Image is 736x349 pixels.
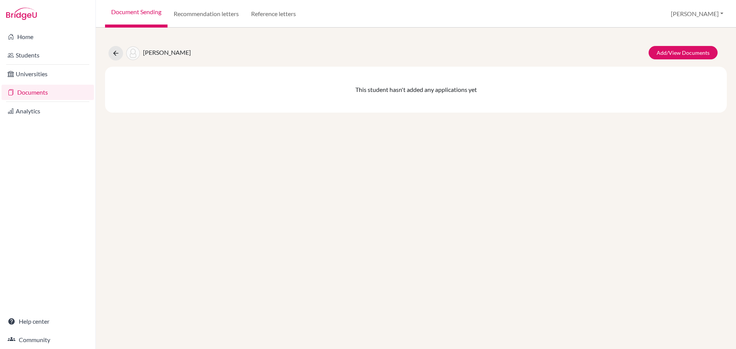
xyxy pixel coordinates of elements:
div: This student hasn't added any applications yet [105,67,727,113]
a: Community [2,332,94,347]
a: Help center [2,314,94,329]
a: Students [2,48,94,63]
a: Analytics [2,103,94,119]
span: [PERSON_NAME] [143,49,191,56]
button: [PERSON_NAME] [667,7,727,21]
img: Bridge-U [6,8,37,20]
a: Documents [2,85,94,100]
a: Home [2,29,94,44]
a: Universities [2,66,94,82]
a: Add/View Documents [649,46,718,59]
